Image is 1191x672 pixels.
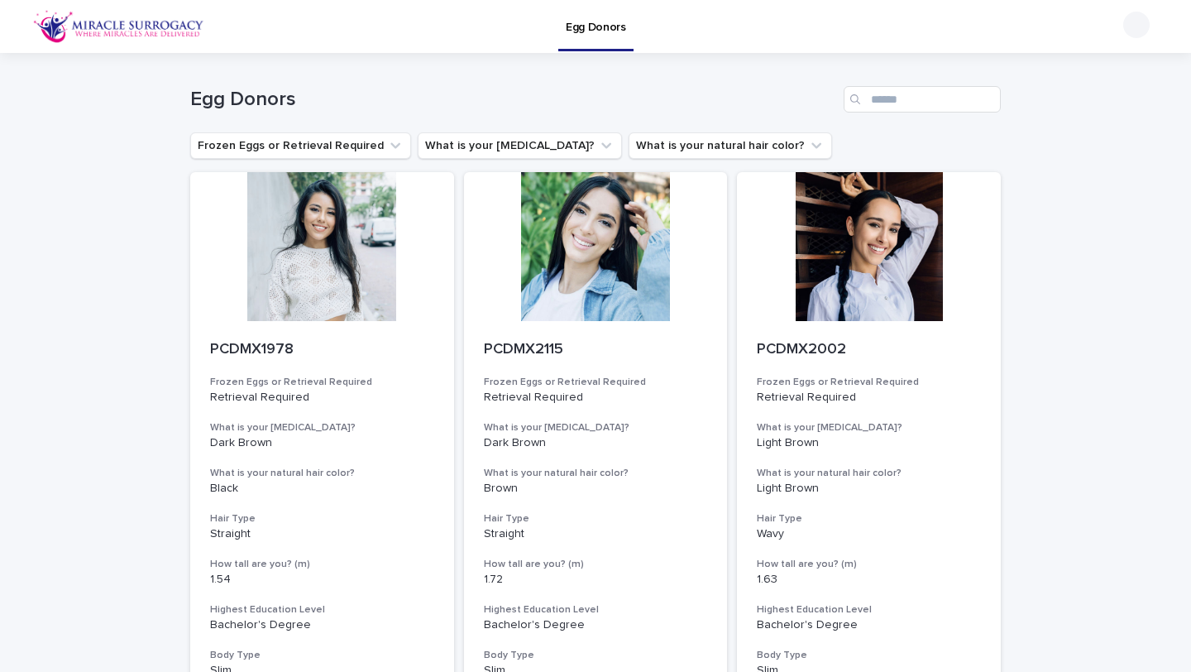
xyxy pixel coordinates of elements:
h3: Frozen Eggs or Retrieval Required [484,376,708,389]
button: What is your eye color? [418,132,622,159]
h3: What is your natural hair color? [757,467,981,480]
h1: Egg Donors [190,88,837,112]
h3: Body Type [484,649,708,662]
h3: Highest Education Level [210,603,434,617]
p: Light Brown [757,482,981,496]
h3: How tall are you? (m) [210,558,434,571]
p: Straight [484,527,708,541]
img: OiFFDOGZQuirLhrlO1ag [33,10,204,43]
p: Straight [210,527,434,541]
h3: Hair Type [210,512,434,526]
h3: What is your natural hair color? [210,467,434,480]
p: 1.54 [210,573,434,587]
p: Retrieval Required [210,391,434,405]
h3: Frozen Eggs or Retrieval Required [757,376,981,389]
h3: Highest Education Level [484,603,708,617]
p: Bachelor's Degree [757,618,981,632]
p: 1.72 [484,573,708,587]
p: Black [210,482,434,496]
h3: What is your [MEDICAL_DATA]? [757,421,981,434]
p: Brown [484,482,708,496]
p: Bachelor's Degree [484,618,708,632]
button: What is your natural hair color? [629,132,832,159]
h3: Body Type [757,649,981,662]
p: 1.63 [757,573,981,587]
button: Frozen Eggs or Retrieval Required [190,132,411,159]
h3: What is your natural hair color? [484,467,708,480]
input: Search [844,86,1001,113]
h3: Hair Type [484,512,708,526]
p: PCDMX1978 [210,341,434,359]
p: Dark Brown [210,436,434,450]
h3: What is your [MEDICAL_DATA]? [210,421,434,434]
p: Retrieval Required [757,391,981,405]
p: Light Brown [757,436,981,450]
h3: Hair Type [757,512,981,526]
h3: Frozen Eggs or Retrieval Required [210,376,434,389]
p: Retrieval Required [484,391,708,405]
p: Wavy [757,527,981,541]
h3: Highest Education Level [757,603,981,617]
p: PCDMX2115 [484,341,708,359]
h3: How tall are you? (m) [757,558,981,571]
p: Dark Brown [484,436,708,450]
h3: How tall are you? (m) [484,558,708,571]
p: PCDMX2002 [757,341,981,359]
h3: What is your [MEDICAL_DATA]? [484,421,708,434]
p: Bachelor's Degree [210,618,434,632]
h3: Body Type [210,649,434,662]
